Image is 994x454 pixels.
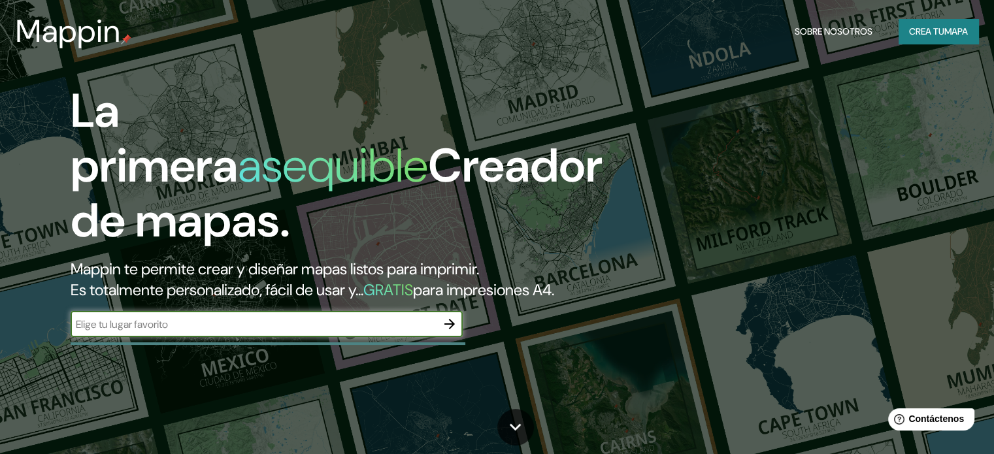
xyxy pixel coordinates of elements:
[71,80,238,196] font: La primera
[363,280,413,300] font: GRATIS
[71,259,479,279] font: Mappin te permite crear y diseñar mapas listos para imprimir.
[71,317,437,332] input: Elige tu lugar favorito
[413,280,554,300] font: para impresiones A4.
[71,280,363,300] font: Es totalmente personalizado, fácil de usar y...
[878,403,980,440] iframe: Lanzador de widgets de ayuda
[238,135,428,196] font: asequible
[899,19,978,44] button: Crea tumapa
[71,135,603,251] font: Creador de mapas.
[909,25,944,37] font: Crea tu
[121,34,131,44] img: pin de mapeo
[944,25,968,37] font: mapa
[795,25,872,37] font: Sobre nosotros
[789,19,878,44] button: Sobre nosotros
[16,10,121,52] font: Mappin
